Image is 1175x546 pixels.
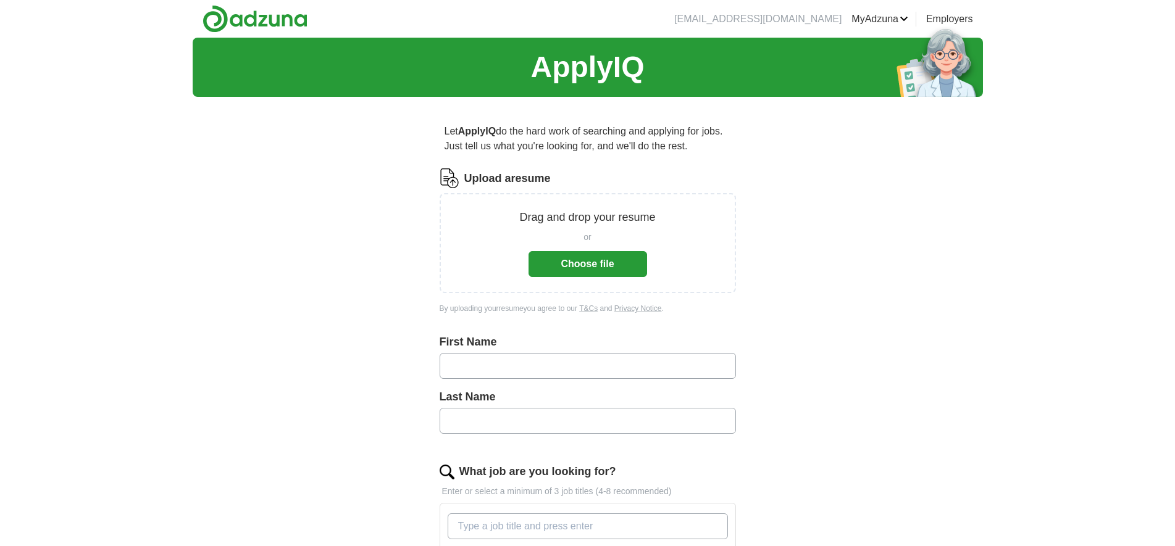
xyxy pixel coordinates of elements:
[674,12,842,27] li: [EMAIL_ADDRESS][DOMAIN_NAME]
[440,119,736,159] p: Let do the hard work of searching and applying for jobs. Just tell us what you're looking for, an...
[459,463,616,480] label: What job are you looking for?
[440,485,736,498] p: Enter or select a minimum of 3 job titles (4-8 recommended)
[583,231,591,244] span: or
[440,334,736,350] label: First Name
[530,45,644,89] h1: ApplyIQ
[519,209,655,226] p: Drag and drop your resume
[579,304,598,313] a: T&Cs
[440,168,459,188] img: CV Icon
[458,126,496,136] strong: ApplyIQ
[614,304,662,313] a: Privacy Notice
[203,5,307,33] img: Adzuna logo
[529,251,647,277] button: Choose file
[440,389,736,405] label: Last Name
[440,303,736,314] div: By uploading your resume you agree to our and .
[448,513,728,539] input: Type a job title and press enter
[851,12,908,27] a: MyAdzuna
[926,12,973,27] a: Employers
[464,170,551,187] label: Upload a resume
[440,465,454,479] img: search.png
